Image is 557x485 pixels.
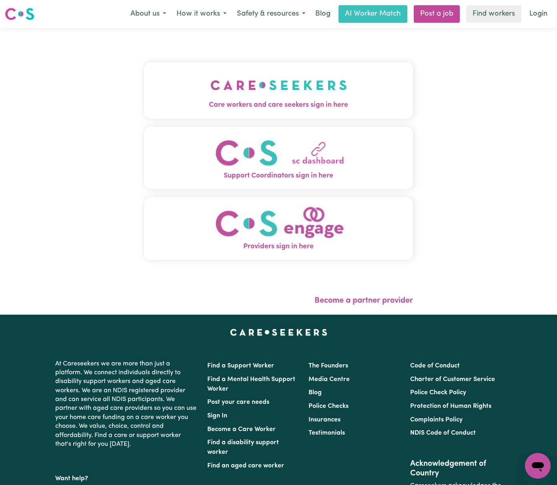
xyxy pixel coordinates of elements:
[55,471,198,483] p: Want help?
[232,6,311,22] button: Safety & resources
[410,389,466,396] a: Police Check Policy
[410,459,502,478] h2: Acknowledgement of Country
[309,389,322,396] a: Blog
[309,417,341,423] a: Insurances
[207,363,274,369] a: Find a Support Worker
[207,376,295,392] a: Find a Mental Health Support Worker
[311,5,335,23] a: Blog
[144,197,413,260] button: Providers sign in here
[309,403,349,409] a: Police Checks
[414,5,460,23] a: Post a job
[230,329,327,335] a: Careseekers home page
[410,363,460,369] a: Code of Conduct
[525,453,551,479] iframe: Button to launch messaging window
[207,413,227,419] a: Sign In
[410,403,491,409] a: Protection of Human Rights
[144,100,413,110] span: Care workers and care seekers sign in here
[144,242,413,252] span: Providers sign in here
[525,5,552,23] a: Login
[315,297,413,305] a: Become a partner provider
[410,376,495,383] a: Charter of Customer Service
[207,399,269,405] a: Post your care needs
[5,5,34,23] a: Careseekers logo
[125,6,171,22] button: About us
[207,426,276,433] a: Become a Care Worker
[410,417,463,423] a: Complaints Policy
[466,5,521,23] a: Find workers
[309,376,350,383] a: Media Centre
[171,6,232,22] button: How it works
[144,171,413,181] span: Support Coordinators sign in here
[309,430,345,436] a: Testimonials
[339,5,407,23] a: AI Worker Match
[207,463,284,469] a: Find an aged care worker
[410,430,476,436] a: NDIS Code of Conduct
[309,363,348,369] a: The Founders
[55,356,198,452] p: At Careseekers we are more than just a platform. We connect individuals directly to disability su...
[144,62,413,118] button: Care workers and care seekers sign in here
[207,439,279,455] a: Find a disability support worker
[5,7,34,21] img: Careseekers logo
[144,127,413,190] button: Support Coordinators sign in here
